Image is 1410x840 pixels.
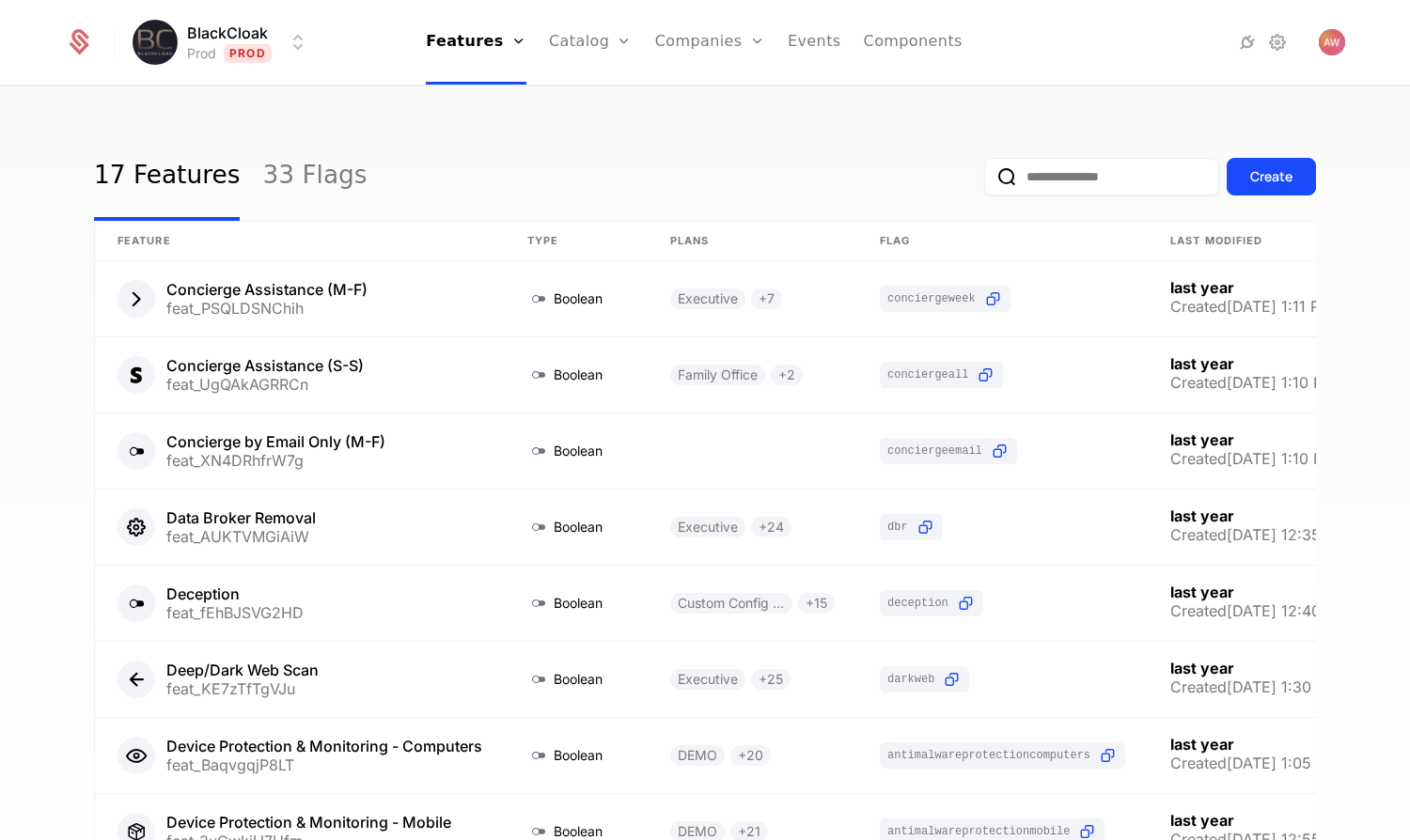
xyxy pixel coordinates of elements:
a: Settings [1266,31,1289,54]
a: Integrations [1236,31,1259,54]
a: 17 Features [94,132,240,221]
span: BlackCloak [187,22,268,44]
a: 33 Flags [262,132,367,221]
span: Prod [224,44,272,63]
th: Feature [95,222,505,261]
div: Create [1250,167,1292,186]
img: aaron wise [1319,29,1345,55]
th: Plans [648,222,857,261]
img: BlackCloak [133,20,178,65]
button: Select environment [138,22,309,63]
div: Prod [187,44,216,63]
th: Flag [857,222,1148,261]
button: Open user button [1319,29,1345,55]
th: Last Modified [1148,222,1371,261]
th: Type [505,222,648,261]
button: Create [1227,158,1316,195]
